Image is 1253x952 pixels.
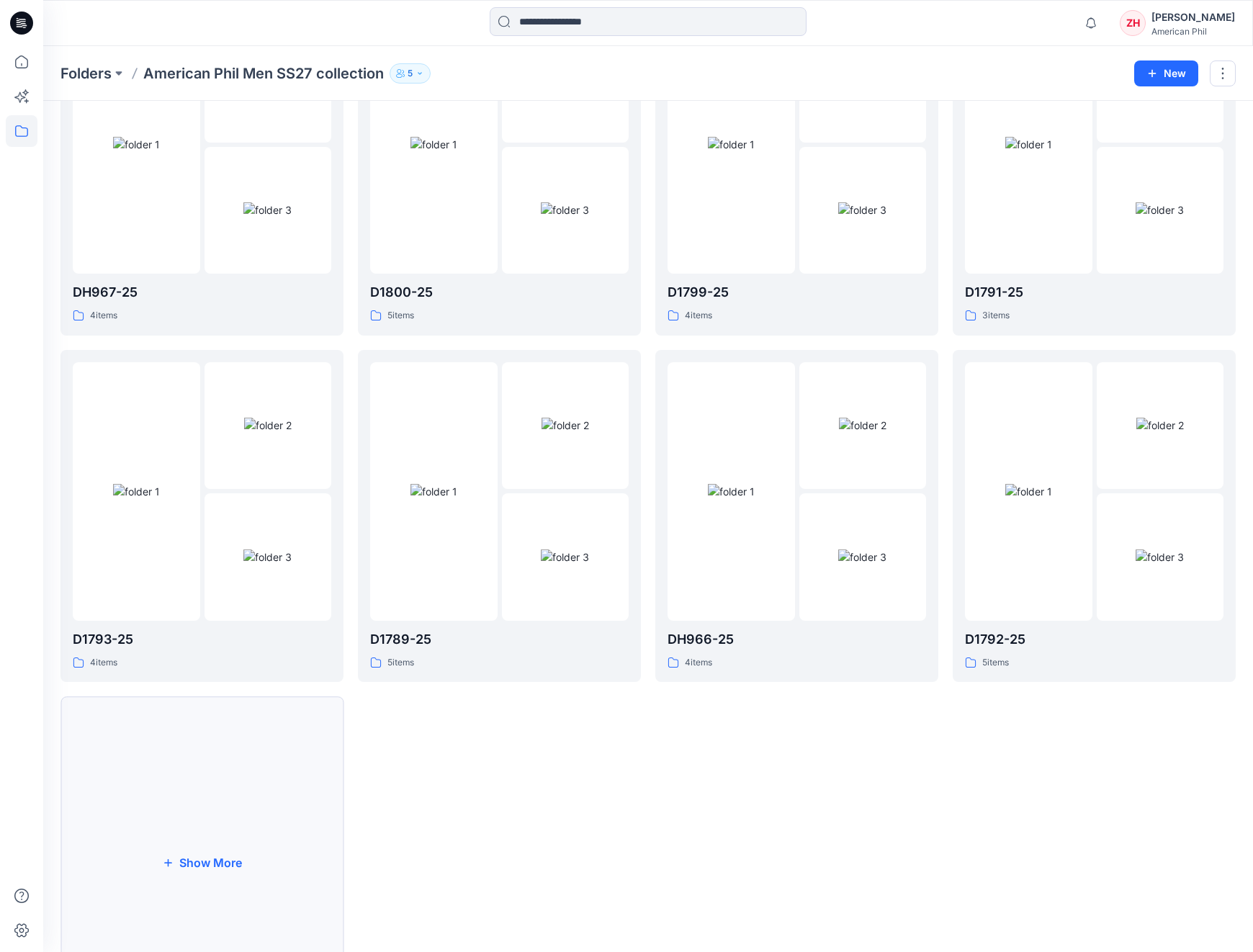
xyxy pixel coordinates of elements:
img: folder 1 [113,484,160,499]
p: DH966-25 [668,629,926,650]
p: 5 items [387,655,414,670]
a: Folders [60,63,112,84]
p: 4 items [685,308,712,323]
p: 3 items [982,308,1010,323]
img: folder 2 [839,418,886,433]
img: folder 3 [838,549,886,565]
img: folder 1 [1005,137,1052,152]
img: folder 3 [1136,549,1184,565]
img: folder 3 [1136,202,1184,217]
img: folder 1 [113,137,160,152]
p: American Phil Men SS27 collection [143,63,384,84]
p: DH967-25 [73,282,331,302]
div: ZH [1120,10,1146,36]
img: folder 1 [708,137,755,152]
a: folder 1folder 2folder 3D1800-255items [358,3,641,336]
p: D1792-25 [965,629,1223,650]
img: folder 1 [410,137,457,152]
a: folder 1folder 2folder 3DH966-254items [655,350,938,683]
p: 5 items [387,308,414,323]
a: folder 1folder 2folder 3D1793-254items [60,350,343,683]
p: 4 items [90,308,117,323]
img: folder 1 [1005,484,1052,499]
a: folder 1folder 2folder 3D1789-255items [358,350,641,683]
p: 4 items [90,655,117,670]
p: D1800-25 [370,282,629,302]
img: folder 3 [243,549,292,565]
img: folder 3 [243,202,292,217]
p: D1793-25 [73,629,331,650]
a: folder 1folder 2folder 3D1791-253items [953,3,1236,336]
a: folder 1folder 2folder 3D1799-254items [655,3,938,336]
div: [PERSON_NAME] [1151,9,1235,26]
p: D1799-25 [668,282,926,302]
p: 5 [408,66,413,81]
img: folder 2 [542,418,589,433]
img: folder 3 [541,202,589,217]
img: folder 2 [1136,418,1184,433]
p: 5 items [982,655,1009,670]
button: 5 [390,63,431,84]
a: folder 1folder 2folder 3DH967-254items [60,3,343,336]
button: New [1134,60,1198,86]
img: folder 3 [541,549,589,565]
p: D1791-25 [965,282,1223,302]
img: folder 2 [244,418,292,433]
div: American Phil [1151,26,1235,37]
img: folder 1 [410,484,457,499]
p: 4 items [685,655,712,670]
p: D1789-25 [370,629,629,650]
img: folder 3 [838,202,886,217]
img: folder 1 [708,484,755,499]
a: folder 1folder 2folder 3D1792-255items [953,350,1236,683]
